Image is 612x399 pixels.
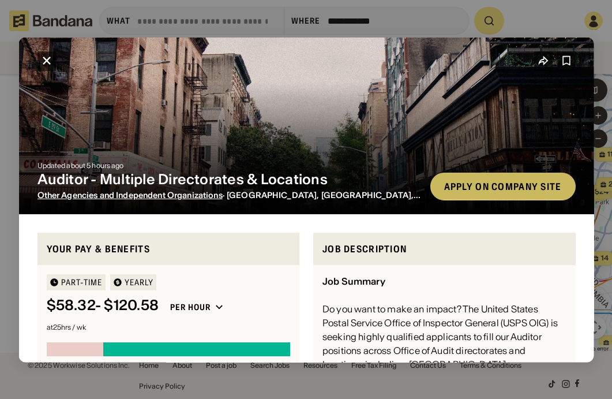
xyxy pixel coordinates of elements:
[124,278,153,286] div: YEARLY
[46,297,159,314] div: $ 58.32 - $120.58
[322,275,385,287] div: Job Summary
[322,241,566,256] div: Job Description
[46,324,290,331] div: at 25 hrs / wk
[37,189,222,200] span: Other Agencies and Independent Organizations
[46,241,290,256] div: Your pay & benefits
[37,162,420,169] div: Updated about 5 hours ago
[444,181,561,191] div: Apply on company site
[61,278,102,286] div: Part-time
[37,190,420,200] div: · [GEOGRAPHIC_DATA], [GEOGRAPHIC_DATA], [US_STATE]
[37,171,420,188] div: Auditor - Multiple Directorates & Locations
[170,302,211,312] div: Per hour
